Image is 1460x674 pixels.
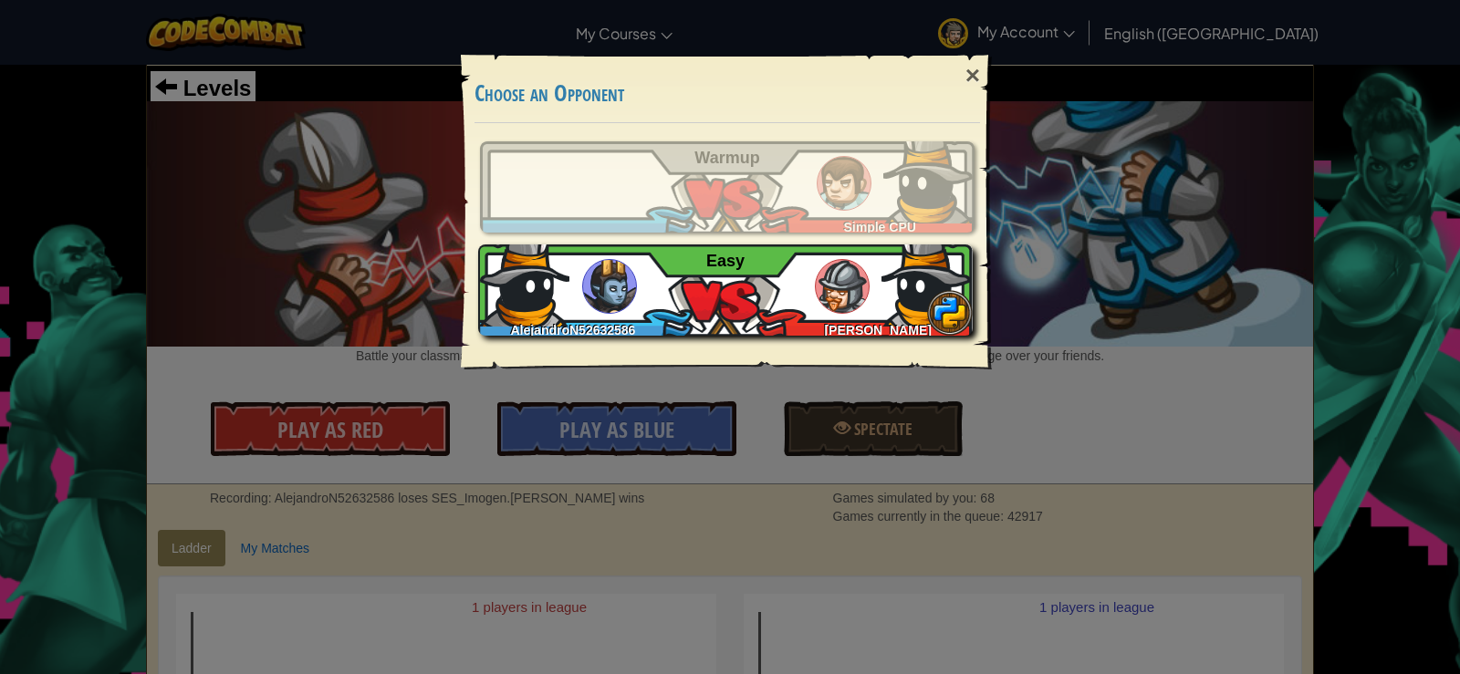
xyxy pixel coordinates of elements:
img: BWyYAAAABklEQVQDALcw5VfEqjsjAAAAAElFTkSuQmCC [881,235,973,327]
span: AlejandroN52632586 [510,323,635,337]
span: Warmup [694,149,759,167]
img: ogres_ladder_easy.png [582,259,637,314]
a: AlejandroN52632586[PERSON_NAME] [480,244,975,336]
h3: Choose an Opponent [474,81,980,106]
img: humans_ladder_easy.png [815,259,870,314]
div: × [952,49,994,102]
span: Simple CPU [844,220,916,234]
span: Easy [706,252,745,270]
span: [PERSON_NAME] [824,323,931,337]
img: BWyYAAAABklEQVQDALcw5VfEqjsjAAAAAElFTkSuQmCC [883,132,975,223]
img: humans_ladder_tutorial.png [817,156,871,211]
img: BWyYAAAABklEQVQDALcw5VfEqjsjAAAAAElFTkSuQmCC [478,235,569,327]
a: Simple CPU [480,141,975,233]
